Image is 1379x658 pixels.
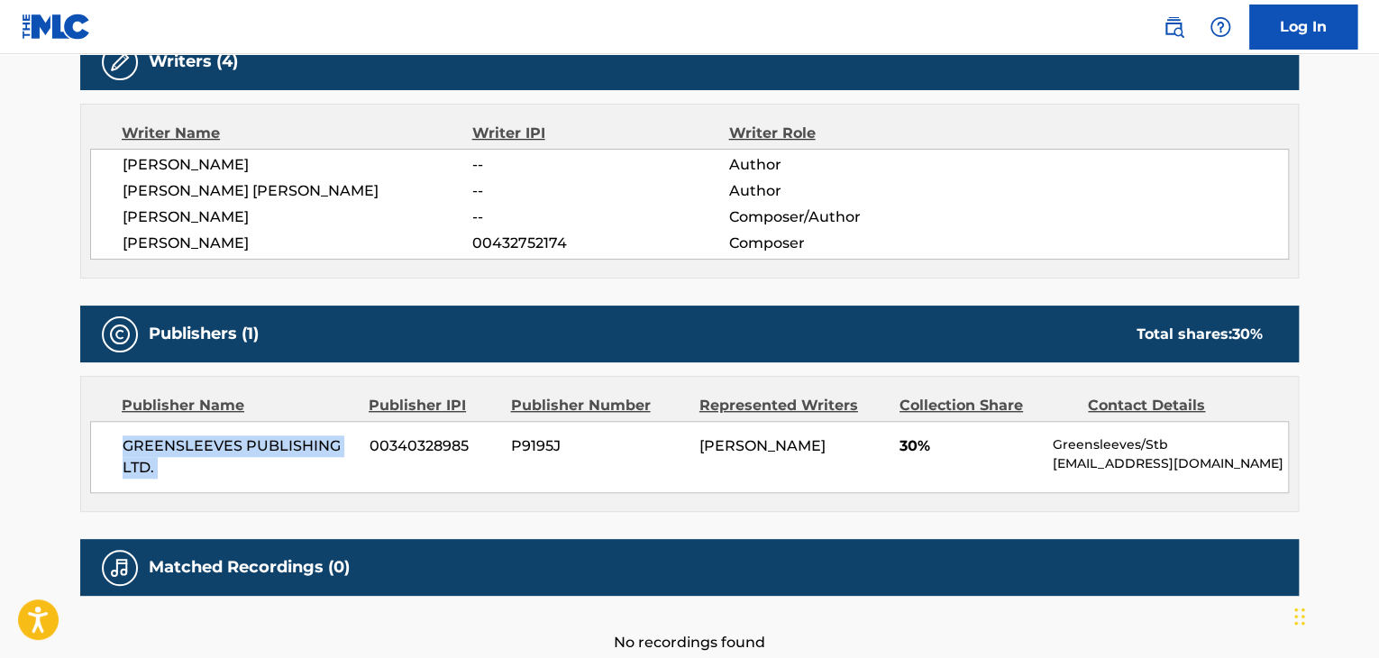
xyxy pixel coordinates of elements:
span: 00432752174 [472,233,728,254]
iframe: Chat Widget [1289,571,1379,658]
span: 30 % [1232,325,1263,343]
span: GREENSLEEVES PUBLISHING LTD. [123,435,356,479]
span: [PERSON_NAME] [PERSON_NAME] [123,180,472,202]
span: Composer [728,233,962,254]
span: [PERSON_NAME] [123,233,472,254]
span: 30% [900,435,1039,457]
div: Publisher Name [122,395,355,416]
div: Total shares: [1137,324,1263,345]
img: Writers [109,51,131,73]
a: Public Search [1155,9,1192,45]
img: Matched Recordings [109,557,131,579]
span: [PERSON_NAME] [123,154,472,176]
img: search [1163,16,1184,38]
span: -- [472,180,728,202]
div: Publisher IPI [369,395,497,416]
div: Publisher Number [510,395,685,416]
p: [EMAIL_ADDRESS][DOMAIN_NAME] [1053,454,1288,473]
img: Publishers [109,324,131,345]
div: Drag [1294,589,1305,644]
a: Log In [1249,5,1357,50]
span: -- [472,206,728,228]
span: 00340328985 [370,435,498,457]
div: Writer IPI [472,123,729,144]
p: Greensleeves/Stb [1053,435,1288,454]
div: Contact Details [1088,395,1263,416]
span: Composer/Author [728,206,962,228]
span: [PERSON_NAME] [123,206,472,228]
h5: Matched Recordings (0) [149,557,350,578]
div: Collection Share [900,395,1074,416]
span: Author [728,154,962,176]
span: -- [472,154,728,176]
span: Author [728,180,962,202]
div: Represented Writers [699,395,886,416]
div: Writer Role [728,123,962,144]
img: help [1210,16,1231,38]
span: [PERSON_NAME] [699,437,826,454]
div: No recordings found [80,596,1299,653]
img: MLC Logo [22,14,91,40]
h5: Publishers (1) [149,324,259,344]
h5: Writers (4) [149,51,238,72]
div: Help [1202,9,1238,45]
div: Writer Name [122,123,472,144]
span: P9195J [511,435,686,457]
